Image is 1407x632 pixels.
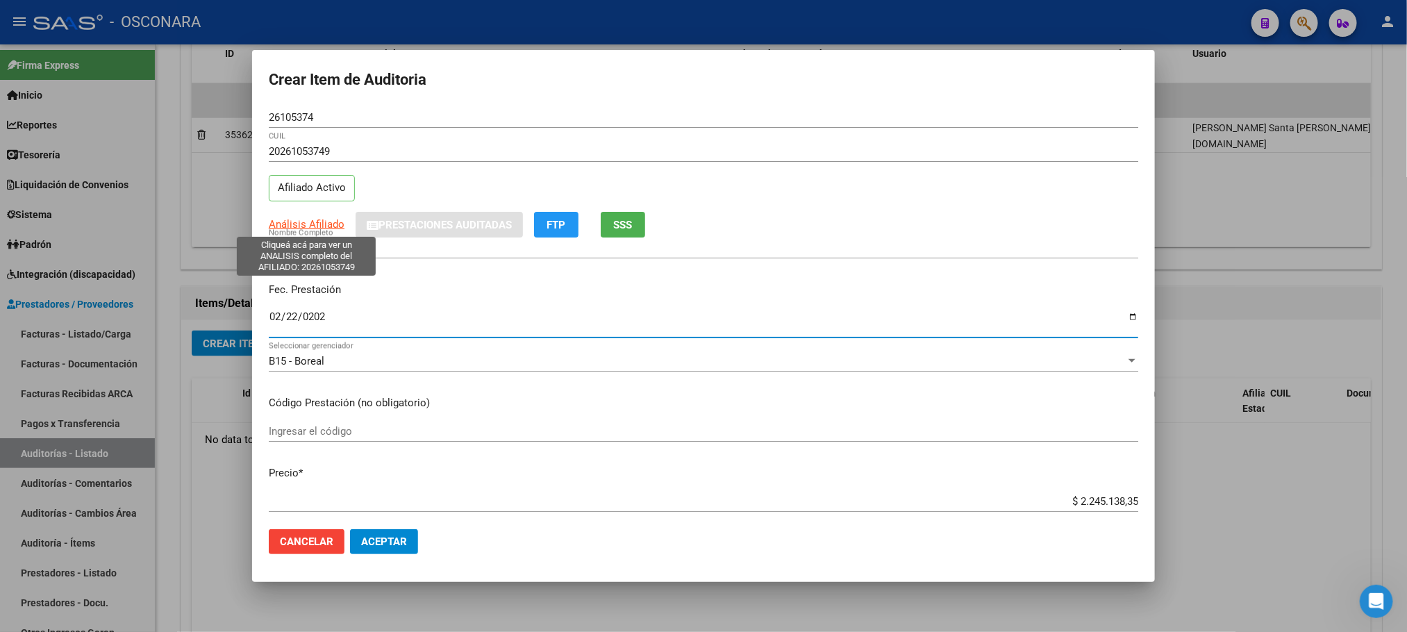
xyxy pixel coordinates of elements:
[356,212,523,238] button: Prestaciones Auditadas
[269,355,324,367] span: B15 - Boreal
[350,529,418,554] button: Aceptar
[269,395,1138,411] p: Código Prestación (no obligatorio)
[361,535,407,548] span: Aceptar
[378,219,512,231] span: Prestaciones Auditadas
[534,212,578,238] button: FTP
[547,219,566,231] span: FTP
[269,282,1138,298] p: Fec. Prestación
[601,212,645,238] button: SSS
[269,218,344,231] span: Análisis Afiliado
[280,535,333,548] span: Cancelar
[1360,585,1393,618] iframe: Intercom live chat
[269,529,344,554] button: Cancelar
[269,67,1138,93] h2: Crear Item de Auditoria
[269,465,1138,481] p: Precio
[614,219,633,231] span: SSS
[269,175,355,202] p: Afiliado Activo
